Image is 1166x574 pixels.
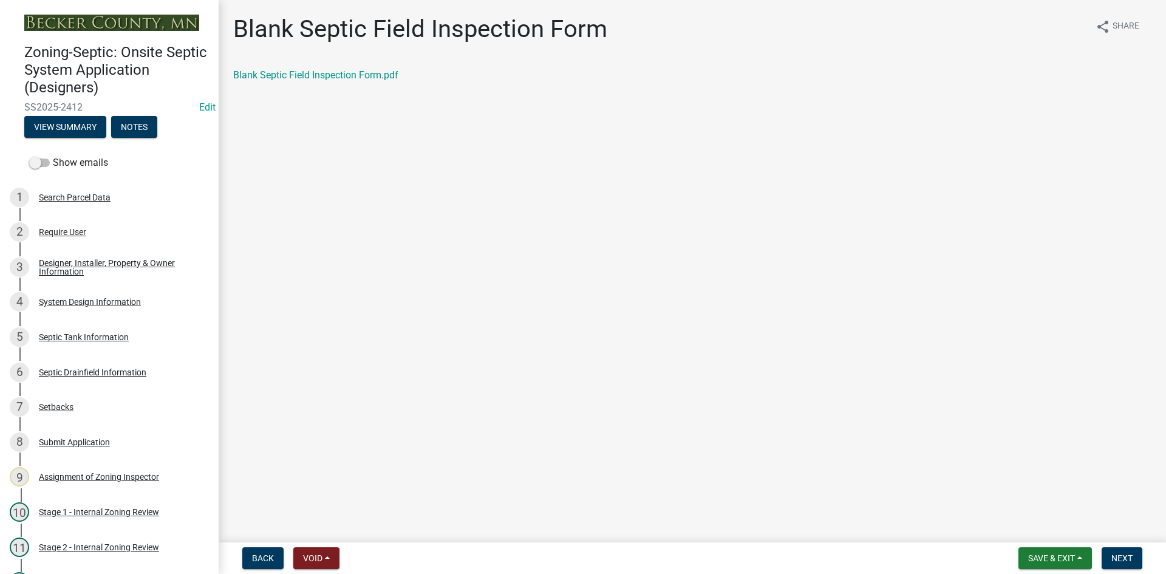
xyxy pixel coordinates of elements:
[10,538,29,557] div: 11
[10,502,29,522] div: 10
[10,397,29,417] div: 7
[1113,19,1139,34] span: Share
[39,193,111,202] div: Search Parcel Data
[39,368,146,377] div: Septic Drainfield Information
[252,553,274,563] span: Back
[303,553,322,563] span: Void
[111,116,157,138] button: Notes
[10,222,29,242] div: 2
[1102,547,1142,569] button: Next
[39,259,199,276] div: Designer, Installer, Property & Owner Information
[1111,553,1133,563] span: Next
[24,44,209,96] h4: Zoning-Septic: Onsite Septic System Application (Designers)
[10,258,29,277] div: 3
[39,228,86,236] div: Require User
[10,292,29,312] div: 4
[1096,19,1110,34] i: share
[199,101,216,113] a: Edit
[24,116,106,138] button: View Summary
[242,547,284,569] button: Back
[29,155,108,170] label: Show emails
[39,508,159,516] div: Stage 1 - Internal Zoning Review
[39,438,110,446] div: Submit Application
[10,363,29,382] div: 6
[293,547,339,569] button: Void
[39,403,73,411] div: Setbacks
[24,15,199,31] img: Becker County, Minnesota
[39,473,159,481] div: Assignment of Zoning Inspector
[233,15,607,44] h1: Blank Septic Field Inspection Form
[10,467,29,487] div: 9
[10,432,29,452] div: 8
[24,101,194,113] span: SS2025-2412
[39,298,141,306] div: System Design Information
[24,123,106,132] wm-modal-confirm: Summary
[111,123,157,132] wm-modal-confirm: Notes
[1018,547,1092,569] button: Save & Exit
[199,101,216,113] wm-modal-confirm: Edit Application Number
[10,327,29,347] div: 5
[1028,553,1075,563] span: Save & Exit
[1086,15,1149,38] button: shareShare
[39,543,159,552] div: Stage 2 - Internal Zoning Review
[233,69,398,81] a: Blank Septic Field Inspection Form.pdf
[39,333,129,341] div: Septic Tank Information
[10,188,29,207] div: 1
